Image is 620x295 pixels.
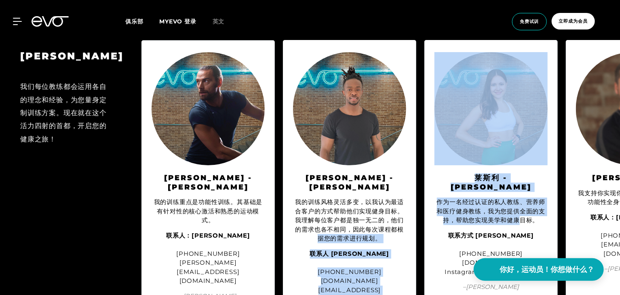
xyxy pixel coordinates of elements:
[462,259,520,267] font: [DOMAIN_NAME]
[154,198,263,224] font: 我的训练重点是功能性训练。其基础是有针对性的核心激活和熟悉的运动模式。
[20,83,107,143] font: 我们每位教练都会运用各自的理念和经验，为您量身定制训练方案。现在就在这个活力四射的首都，开启您的健康之旅！
[310,250,390,258] font: 联系人 [PERSON_NAME]
[152,53,265,166] img: 弗洛里安
[549,13,597,30] a: 立即成为会员
[434,53,548,166] img: 莱斯利·玛丽
[451,174,531,192] font: 莱斯利 - [PERSON_NAME]
[445,268,538,276] font: Instagram：lesleymarieliebl
[295,198,404,242] font: 我的训练风格灵活多变，以我认为最适合客户的方式帮助他们实现健身目标。我理解每位客户都是独一无二的，他们的需求也各不相同，因此每次课程都根据您的需求进行规划。
[318,268,381,276] font: [PHONE_NUMBER]
[559,18,588,24] font: 立即成为会员
[159,18,196,25] a: MYEVO 登录
[213,18,225,25] font: 英文
[293,53,406,166] img: 列维
[605,265,608,273] font: –
[500,265,594,274] font: 你好，运动员！你想做什么？
[510,13,549,30] a: 免费试训
[125,18,143,25] font: 俱乐部
[306,174,394,192] font: [PERSON_NAME] - [PERSON_NAME]
[520,19,539,24] font: 免费试训
[437,198,546,224] font: 作为一名经过认证的私人教练、营养师和医疗健身教练，我为您提供全面的支持，帮助您实现美学和健康目标。
[177,259,240,285] font: [PERSON_NAME][EMAIL_ADDRESS][DOMAIN_NAME]
[176,250,240,258] font: [PHONE_NUMBER]
[20,51,124,62] font: [PERSON_NAME]
[166,232,250,240] font: 联系人：[PERSON_NAME]
[459,250,523,258] font: [PHONE_NUMBER]
[125,17,159,25] a: 俱乐部
[463,283,466,291] font: –
[466,283,519,291] font: [PERSON_NAME]
[213,17,234,26] a: 英文
[448,232,534,240] font: 联系方式 [PERSON_NAME]
[474,258,604,281] button: 你好，运动员！你想做什么？
[164,174,252,192] font: [PERSON_NAME] - [PERSON_NAME]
